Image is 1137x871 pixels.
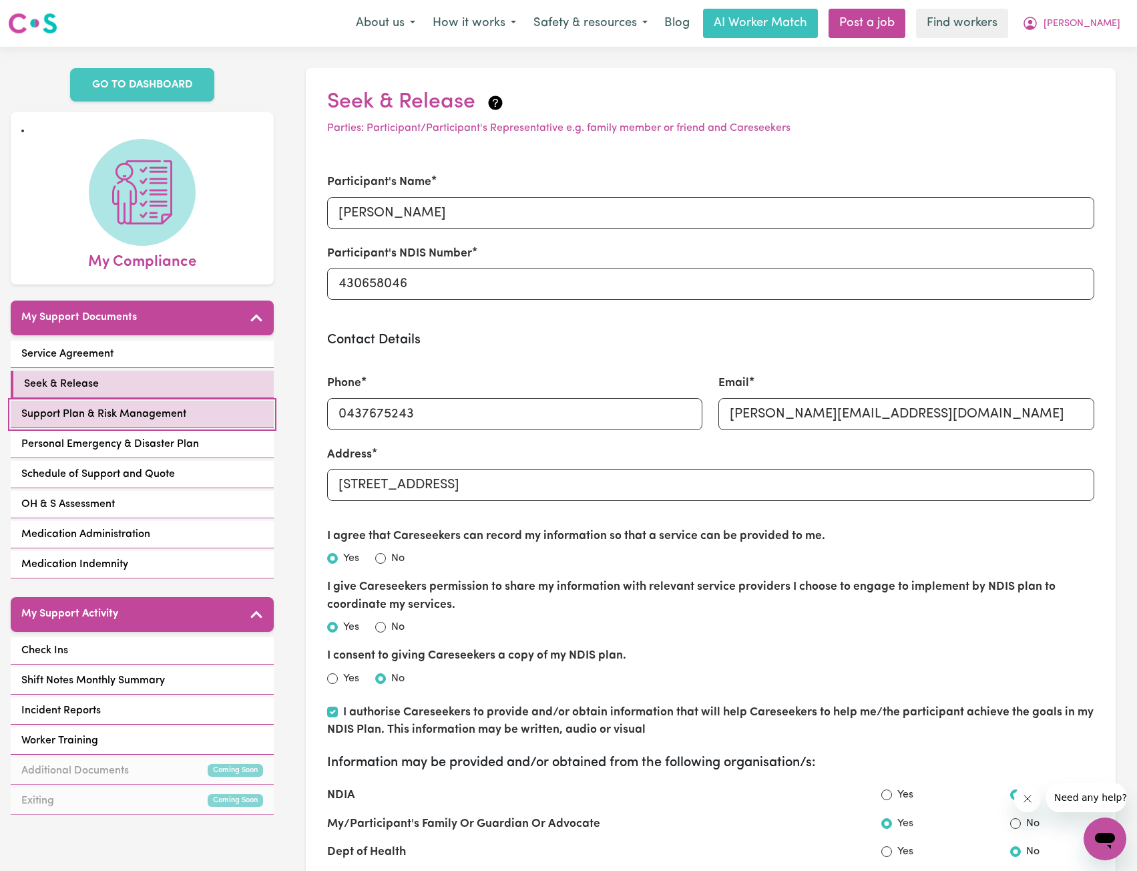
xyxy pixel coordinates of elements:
a: AI Worker Match [703,9,818,38]
label: Address [327,446,372,464]
span: Shift Notes Monthly Summary [21,673,165,689]
label: Yes [897,816,913,832]
span: Incident Reports [21,703,101,719]
img: Careseekers logo [8,11,57,35]
a: ExitingComing Soon [11,788,274,815]
button: My Account [1013,9,1129,37]
a: Medication Administration [11,521,274,548]
span: Support Plan & Risk Management [21,406,186,422]
span: Medication Administration [21,526,150,542]
iframe: Message from company [1046,783,1126,812]
small: Coming Soon [208,764,263,777]
a: Shift Notes Monthly Summary [11,667,274,695]
label: No [391,550,405,566]
a: GO TO DASHBOARD [70,68,214,102]
small: Coming Soon [208,794,263,807]
span: Medication Indemnity [21,556,128,572]
label: I give Careseekers permission to share my information with relevant service providers I choose to... [327,578,1094,614]
button: My Support Activity [11,597,274,632]
h5: My Support Activity [21,608,118,621]
a: My Compliance [21,139,263,274]
label: My/Participant's Family Or Guardian Or Advocate [327,816,600,833]
label: No [1026,816,1040,832]
a: Find workers [916,9,1008,38]
a: OH & S Assessment [11,491,274,518]
label: Yes [343,671,359,687]
label: No [1026,844,1040,860]
button: About us [347,9,424,37]
span: [PERSON_NAME] [1044,17,1120,31]
label: No [391,671,405,687]
button: My Support Documents [11,301,274,335]
a: Service Agreement [11,341,274,368]
h5: My Support Documents [21,311,137,324]
label: Yes [897,844,913,860]
label: Participant's NDIS Number [327,245,472,263]
h3: Information may be provided and/or obtained from the following organisation/s: [327,755,1094,771]
iframe: Button to launch messaging window [1084,818,1126,860]
a: Blog [656,9,698,38]
label: I agree that Careseekers can record my information so that a service can be provided to me. [327,528,825,545]
a: Check Ins [11,637,274,665]
h3: Contact Details [327,332,1094,348]
button: How it works [424,9,525,37]
span: Additional Documents [21,763,129,779]
label: Dept of Health [327,844,406,861]
span: Service Agreement [21,346,113,362]
span: Personal Emergency & Disaster Plan [21,436,199,452]
label: Phone [327,375,361,392]
h2: Seek & Release [327,90,1094,115]
label: Yes [343,619,359,635]
label: No [391,619,405,635]
label: Yes [343,550,359,566]
label: Email [718,375,749,392]
a: Schedule of Support and Quote [11,461,274,488]
label: Participant's Name [327,174,431,191]
a: Worker Training [11,727,274,755]
label: NDIA [327,787,355,804]
span: Worker Training [21,733,98,749]
a: Post a job [829,9,905,38]
p: Parties: Participant/Participant's Representative e.g. family member or friend and Careseekers [327,120,1094,136]
a: Incident Reports [11,697,274,725]
a: Support Plan & Risk Management [11,401,274,428]
label: I consent to giving Careseekers a copy of my NDIS plan. [327,647,626,665]
label: Yes [897,787,913,803]
button: Safety & resources [525,9,656,37]
a: Additional DocumentsComing Soon [11,757,274,785]
span: Check Ins [21,643,68,659]
span: Exiting [21,793,54,809]
span: OH & S Assessment [21,496,115,512]
a: Personal Emergency & Disaster Plan [11,431,274,458]
span: Seek & Release [24,376,99,392]
a: Medication Indemnity [11,551,274,578]
a: Seek & Release [11,371,274,398]
label: I authorise Careseekers to provide and/or obtain information that will help Careseekers to help m... [327,707,1094,735]
span: My Compliance [88,246,196,274]
span: Schedule of Support and Quote [21,466,175,482]
iframe: Close message [1014,786,1041,812]
a: Careseekers logo [8,8,57,39]
span: Need any help? [8,9,81,20]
